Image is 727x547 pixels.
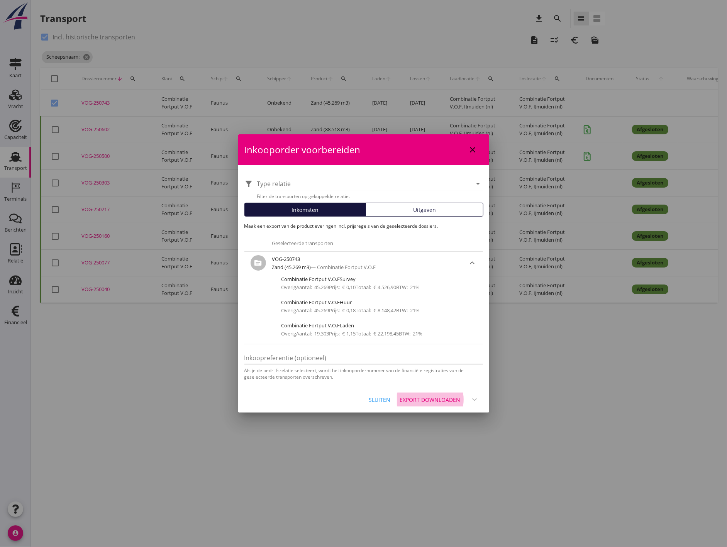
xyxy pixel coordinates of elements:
span: Inkomsten [291,206,319,214]
div: VOG-250743 [272,254,455,264]
button: Uitgaven [366,203,483,217]
span: Totaal: € 4.526,90 [356,284,397,291]
span: Prijs: € 0,18 [329,307,356,314]
i: close [468,145,478,154]
div: Filter de transporten op gekoppelde relatie. [257,193,483,200]
span: Laden [340,322,354,329]
div: Sluiten [369,396,391,404]
span: Aantal: 19.303 [297,330,329,337]
span: Aantal: 45.269 [297,307,329,314]
span: Prijs: € 0,10 [329,284,356,291]
i: source [251,255,266,271]
button: Inkomsten [244,203,366,217]
span: Combinatie Fortput V.O.F [281,276,340,283]
span: BTW: 21% [397,284,420,291]
p: Maak een export van de productleveringen incl. prijsregels van de geselecteerde dossiers. [244,223,483,230]
span: Aantal: 45.269 [297,284,329,291]
span: Uitgaven [413,206,436,214]
span: Combinatie Fortput V.O.F [281,299,340,306]
span: Totaal: € 22.198,45 [356,330,399,337]
button: Export downloaden [397,393,464,406]
div: Export downloaden [400,396,461,404]
span: BTW: 21% [397,307,420,314]
span: Overig [281,330,297,337]
button: Sluiten [363,393,397,406]
div: Geselecteerde transporten [266,236,483,251]
span: Survey [340,276,356,283]
span: Totaal: € 8.148,42 [356,307,397,314]
span: Overig [281,284,297,291]
span: Overig [281,307,297,314]
div: — Combinatie Fortput V.O.F [272,264,455,271]
span: Combinatie Fortput V.O.F [281,322,340,329]
i: filter_alt [244,179,254,188]
i: arrow_drop_down [474,179,483,188]
span: BTW: 21% [399,330,423,337]
i: keyboard_arrow_down [468,258,477,268]
input: Inkoopreferentie (optioneel) [244,352,483,364]
span: Zand (45.269 m3) [272,264,311,271]
div: Inkooporder voorbereiden [238,134,489,165]
div: Als je de bedrijfsrelatie selecteert, wordt het inkoopordernummer van de financiële registraties ... [244,367,483,380]
span: Prijs: € 1,15 [329,330,356,337]
span: Huur [340,299,352,306]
